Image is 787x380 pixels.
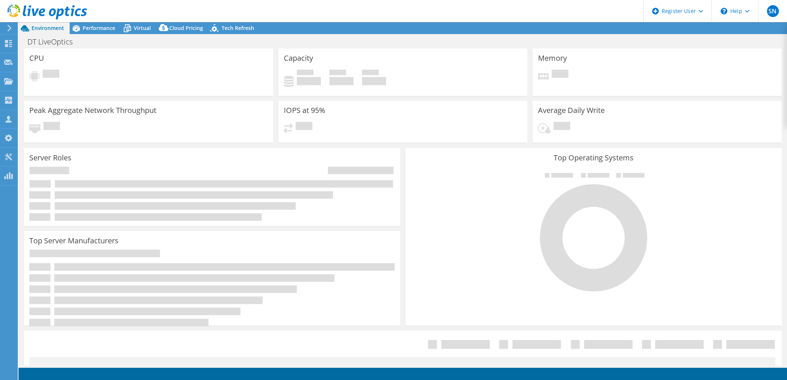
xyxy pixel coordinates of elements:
[43,70,59,80] span: Pending
[552,70,568,80] span: Pending
[284,106,325,114] h3: IOPS at 95%
[411,154,776,162] h3: Top Operating Systems
[767,5,779,17] span: SN
[297,70,313,77] span: Used
[721,8,727,14] svg: \n
[296,122,312,132] span: Pending
[83,24,115,31] span: Performance
[169,24,203,31] span: Cloud Pricing
[43,122,60,132] span: Pending
[29,54,44,62] h3: CPU
[134,24,151,31] span: Virtual
[29,106,156,114] h3: Peak Aggregate Network Throughput
[329,77,353,85] h4: 0 GiB
[297,77,321,85] h4: 0 GiB
[538,106,605,114] h3: Average Daily Write
[329,70,346,77] span: Free
[31,24,64,31] span: Environment
[538,54,567,62] h3: Memory
[29,154,72,162] h3: Server Roles
[222,24,254,31] span: Tech Refresh
[29,237,119,245] h3: Top Server Manufacturers
[284,54,313,62] h3: Capacity
[554,122,570,132] span: Pending
[362,70,379,77] span: Total
[362,77,386,85] h4: 0 GiB
[24,38,84,46] h1: DT LiveOptics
